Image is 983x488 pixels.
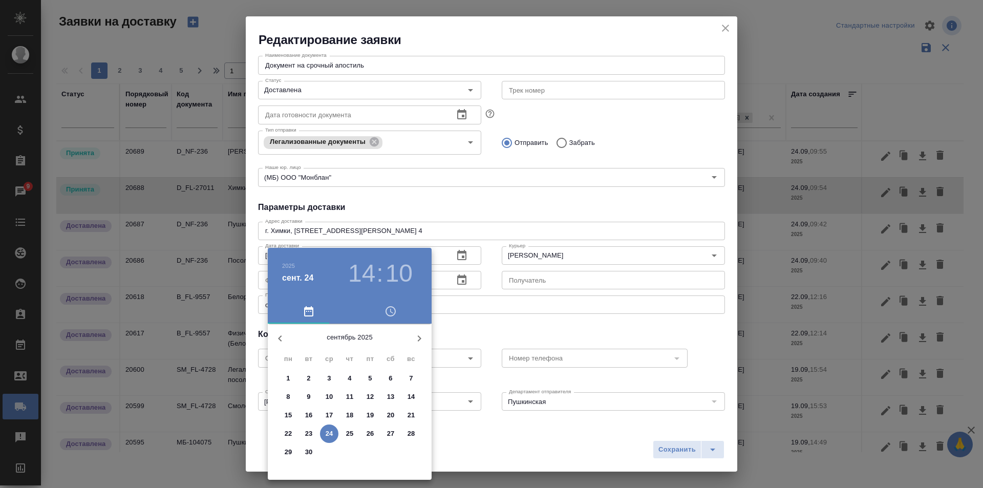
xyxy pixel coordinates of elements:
button: 6 [381,369,400,388]
button: 30 [300,443,318,461]
p: 28 [408,429,415,439]
button: 22 [279,425,297,443]
button: 9 [300,388,318,406]
button: 10 [320,388,338,406]
button: 23 [300,425,318,443]
span: сб [381,354,400,364]
p: 15 [285,410,292,420]
button: 3 [320,369,338,388]
button: 20 [381,406,400,425]
button: 8 [279,388,297,406]
button: сент. 24 [282,272,314,284]
span: пн [279,354,297,364]
button: 2 [300,369,318,388]
button: 11 [340,388,359,406]
p: 30 [305,447,313,457]
p: сентябрь 2025 [292,332,407,343]
button: 18 [340,406,359,425]
p: 17 [326,410,333,420]
p: 2 [307,373,310,384]
p: 4 [348,373,351,384]
button: 14 [402,388,420,406]
button: 16 [300,406,318,425]
button: 27 [381,425,400,443]
button: 29 [279,443,297,461]
p: 7 [409,373,413,384]
button: 10 [386,259,413,288]
button: 12 [361,388,379,406]
button: 2025 [282,263,295,269]
p: 27 [387,429,395,439]
h3: : [376,259,383,288]
p: 25 [346,429,354,439]
button: 17 [320,406,338,425]
p: 10 [326,392,333,402]
p: 5 [368,373,372,384]
button: 15 [279,406,297,425]
button: 5 [361,369,379,388]
p: 1 [286,373,290,384]
button: 4 [340,369,359,388]
span: чт [340,354,359,364]
p: 12 [367,392,374,402]
button: 7 [402,369,420,388]
p: 14 [408,392,415,402]
p: 23 [305,429,313,439]
p: 22 [285,429,292,439]
p: 11 [346,392,354,402]
span: вт [300,354,318,364]
p: 20 [387,410,395,420]
p: 6 [389,373,392,384]
p: 18 [346,410,354,420]
p: 9 [307,392,310,402]
p: 26 [367,429,374,439]
p: 21 [408,410,415,420]
p: 13 [387,392,395,402]
button: 13 [381,388,400,406]
span: ср [320,354,338,364]
span: вс [402,354,420,364]
button: 21 [402,406,420,425]
p: 16 [305,410,313,420]
button: 1 [279,369,297,388]
button: 14 [348,259,375,288]
span: пт [361,354,379,364]
p: 19 [367,410,374,420]
button: 26 [361,425,379,443]
button: 19 [361,406,379,425]
p: 29 [285,447,292,457]
button: 28 [402,425,420,443]
p: 24 [326,429,333,439]
button: 25 [340,425,359,443]
button: 24 [320,425,338,443]
p: 8 [286,392,290,402]
p: 3 [327,373,331,384]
